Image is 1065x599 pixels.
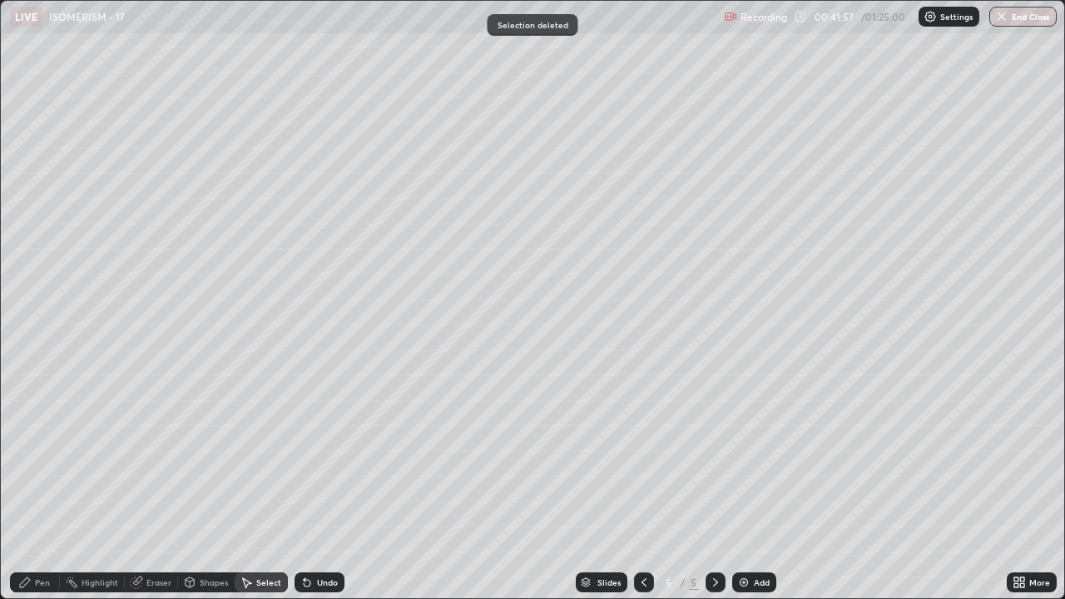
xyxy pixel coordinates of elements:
[924,10,937,23] img: class-settings-icons
[989,7,1057,27] button: End Class
[737,576,750,589] img: add-slide-button
[317,578,338,587] div: Undo
[995,10,1008,23] img: end-class-cross
[754,578,770,587] div: Add
[49,10,125,23] p: ISOMERISM - 17
[146,578,171,587] div: Eraser
[82,578,118,587] div: Highlight
[15,10,37,23] p: LIVE
[35,578,50,587] div: Pen
[681,577,686,587] div: /
[940,12,973,21] p: Settings
[597,578,621,587] div: Slides
[200,578,228,587] div: Shapes
[256,578,281,587] div: Select
[661,577,677,587] div: 5
[689,575,699,590] div: 5
[724,10,737,23] img: recording.375f2c34.svg
[741,11,787,23] p: Recording
[1029,578,1050,587] div: More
